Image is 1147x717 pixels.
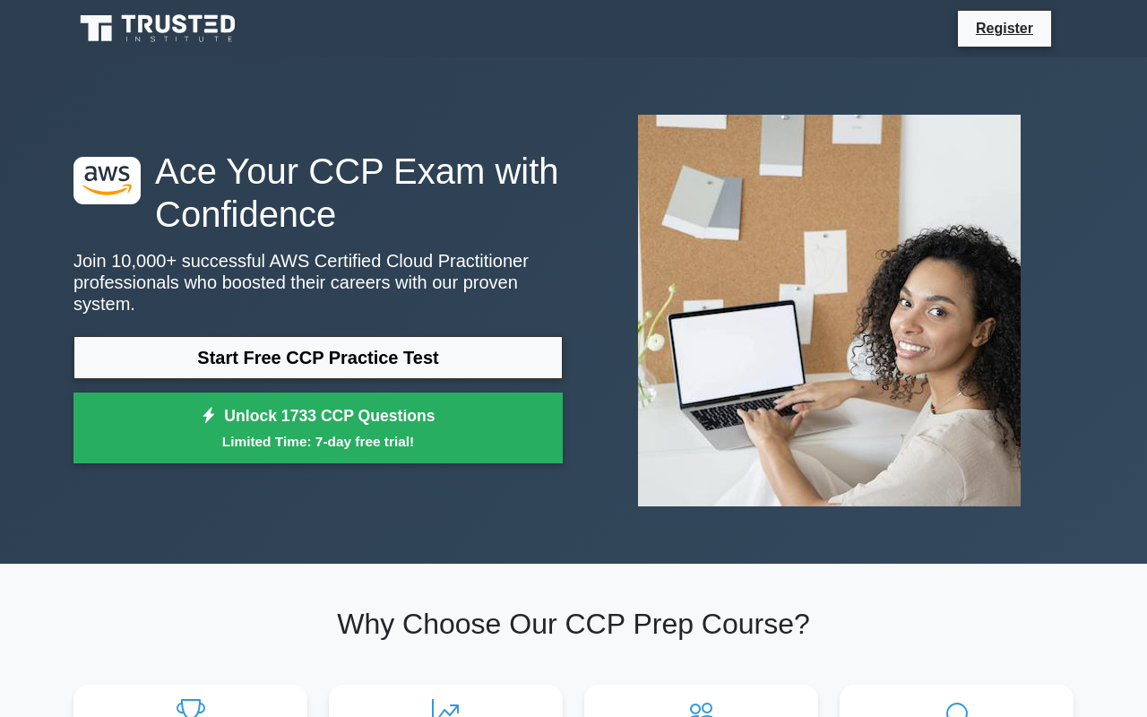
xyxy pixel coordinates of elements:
a: Unlock 1733 CCP QuestionsLimited Time: 7-day free trial! [73,393,563,464]
a: Register [965,17,1044,39]
h2: Why Choose Our CCP Prep Course? [73,607,1074,641]
p: Join 10,000+ successful AWS Certified Cloud Practitioner professionals who boosted their careers ... [73,250,563,315]
a: Start Free CCP Practice Test [73,336,563,379]
h1: Ace Your CCP Exam with Confidence [73,150,563,236]
small: Limited Time: 7-day free trial! [96,431,540,452]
